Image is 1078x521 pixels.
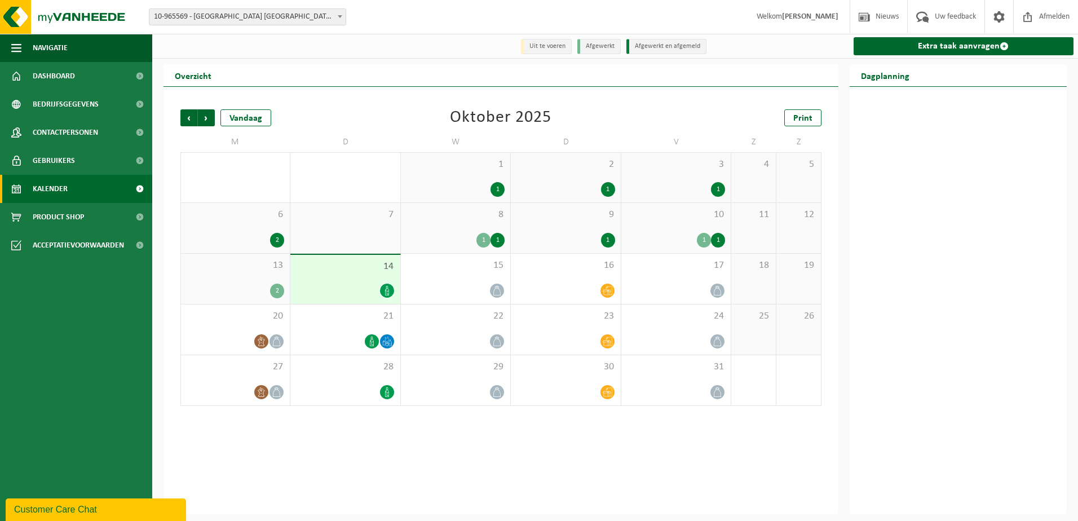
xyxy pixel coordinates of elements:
span: 5 [782,158,815,171]
span: 19 [782,259,815,272]
span: 14 [296,260,394,273]
span: 2 [516,158,615,171]
span: Kalender [33,175,68,203]
td: M [180,132,290,152]
div: 2 [270,233,284,248]
li: Uit te voeren [521,39,572,54]
span: 3 [627,158,725,171]
div: 1 [491,233,505,248]
span: 9 [516,209,615,221]
div: 1 [711,233,725,248]
iframe: chat widget [6,496,188,521]
span: 22 [407,310,505,323]
span: Print [793,114,812,123]
span: 18 [737,259,770,272]
div: 1 [697,233,711,248]
span: 17 [627,259,725,272]
span: Navigatie [33,34,68,62]
span: Volgende [198,109,215,126]
span: 27 [187,361,284,373]
td: D [511,132,621,152]
h2: Dagplanning [850,64,921,86]
span: 21 [296,310,394,323]
span: 1 [407,158,505,171]
span: 30 [516,361,615,373]
span: Contactpersonen [33,118,98,147]
div: 1 [601,182,615,197]
div: 2 [270,284,284,298]
h2: Overzicht [164,64,223,86]
span: 8 [407,209,505,221]
span: 24 [627,310,725,323]
span: Vorige [180,109,197,126]
div: 1 [476,233,491,248]
span: 6 [187,209,284,221]
span: 13 [187,259,284,272]
span: 10-965569 - VAN DER VALK HOTEL PARK LANE ANTWERPEN NV - ANTWERPEN [149,8,346,25]
span: 31 [627,361,725,373]
span: Bedrijfsgegevens [33,90,99,118]
span: Gebruikers [33,147,75,175]
td: D [290,132,400,152]
div: 1 [711,182,725,197]
td: Z [776,132,821,152]
a: Print [784,109,821,126]
span: 10-965569 - VAN DER VALK HOTEL PARK LANE ANTWERPEN NV - ANTWERPEN [149,9,346,25]
span: 23 [516,310,615,323]
span: 7 [296,209,394,221]
span: 11 [737,209,770,221]
td: Z [731,132,776,152]
span: Dashboard [33,62,75,90]
span: 12 [782,209,815,221]
span: 29 [407,361,505,373]
td: W [401,132,511,152]
div: 1 [601,233,615,248]
span: 20 [187,310,284,323]
span: 15 [407,259,505,272]
span: Acceptatievoorwaarden [33,231,124,259]
span: 28 [296,361,394,373]
span: 25 [737,310,770,323]
a: Extra taak aanvragen [854,37,1074,55]
strong: [PERSON_NAME] [782,12,838,21]
span: 10 [627,209,725,221]
li: Afgewerkt en afgemeld [626,39,706,54]
span: Product Shop [33,203,84,231]
div: 1 [491,182,505,197]
td: V [621,132,731,152]
span: 4 [737,158,770,171]
li: Afgewerkt [577,39,621,54]
span: 16 [516,259,615,272]
span: 26 [782,310,815,323]
div: Oktober 2025 [450,109,551,126]
div: Vandaag [220,109,271,126]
